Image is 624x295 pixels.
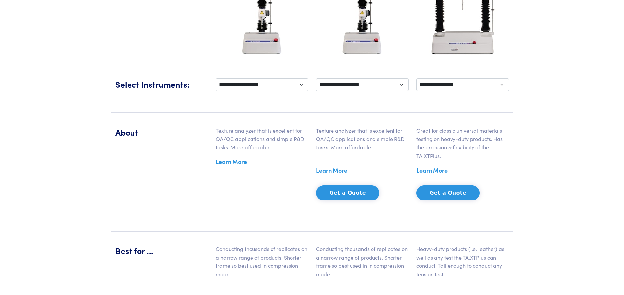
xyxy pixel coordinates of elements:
[115,126,208,138] h5: About
[416,245,509,278] p: Heavy-duty products (i.e. leather) as well as any test the TA.XTPlus can conduct. Tall enough to ...
[316,185,379,200] button: Get a Quote
[115,78,208,90] h5: Select Instruments:
[216,126,308,152] p: Texture analyzer that is excellent for QA/QC applications and simple R&D tasks. More affordable.
[416,185,480,200] button: Get a Quote
[216,245,308,278] p: Conducting thousands of replicates on a narrow range of products. Shorter frame so best used in c...
[115,245,208,256] h5: Best for ...
[416,126,509,160] p: Great for classic universal materials testing on heavy-duty products. Has the precision & flexibi...
[316,126,409,152] p: Texture analyzer that is excellent for QA/QC applications and simple R&D tasks. More affordable.
[316,165,347,175] a: Learn More
[216,157,247,167] a: Learn More
[316,245,409,278] p: Conducting thousands of replicates on a narrow range of products. Shorter frame so best used in i...
[416,165,448,175] a: Learn More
